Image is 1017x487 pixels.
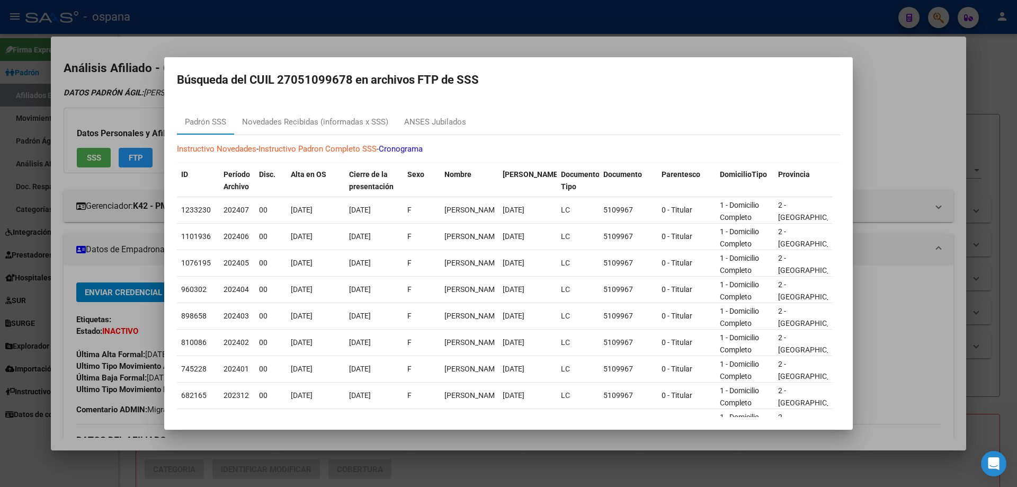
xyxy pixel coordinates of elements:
span: 2 - [GEOGRAPHIC_DATA] [778,227,850,248]
div: Open Intercom Messenger [981,451,1006,476]
span: 682165 [181,391,207,400]
span: 1 - Domicilio Completo [720,307,759,327]
datatable-header-cell: Nombre [440,163,498,198]
span: 202402 [224,338,249,347]
span: [PERSON_NAME]. [503,170,562,179]
span: 202401 [224,365,249,373]
span: [DATE] [349,285,371,294]
h2: Búsqueda del CUIL 27051099678 en archivos FTP de SSS [177,70,840,90]
span: Alta en OS [291,170,326,179]
span: 1 - Domicilio Completo [720,280,759,301]
span: Sexo [407,170,424,179]
span: 1 - Domicilio Completo [720,360,759,380]
div: 5109967 [603,363,653,375]
span: 1101936 [181,232,211,241]
span: F [407,391,412,400]
div: 00 [259,310,282,322]
datatable-header-cell: Alta en OS [287,163,345,198]
a: Instructivo Padron Completo SSS [258,144,377,154]
div: LC [561,284,595,296]
span: 1233230 [181,206,211,214]
span: 202405 [224,259,249,267]
span: [DATE] [291,206,313,214]
span: 2 - [GEOGRAPHIC_DATA] [778,201,850,222]
div: 00 [259,416,282,428]
span: 1 - Domicilio Completo [720,386,759,407]
span: 0 - Titular [662,312,692,320]
span: F [407,338,412,347]
span: 0 - Titular [662,206,692,214]
div: LC [561,337,595,349]
div: LC [561,416,595,428]
span: 0 - Titular [662,338,692,347]
span: [DATE] [349,391,371,400]
span: [DATE] [291,259,313,267]
datatable-header-cell: ID [177,163,219,198]
span: 0 - Titular [662,285,692,294]
span: 1 - Domicilio Completo [720,227,759,248]
span: F [407,232,412,241]
div: 00 [259,284,282,296]
div: 5109967 [603,204,653,216]
span: MORENO MARIA ESTER [444,391,501,400]
span: 1 - Domicilio Completo [720,254,759,275]
span: [DATE] [503,391,524,400]
span: Cierre de la presentación [349,170,394,191]
div: LC [561,204,595,216]
span: [DATE] [291,338,313,347]
div: 5109967 [603,389,653,402]
span: Documento [603,170,642,179]
datatable-header-cell: Cierre de la presentación [345,163,403,198]
span: 745228 [181,365,207,373]
span: [DATE] [349,259,371,267]
span: 898658 [181,312,207,320]
span: [DATE] [349,338,371,347]
datatable-header-cell: Parentesco [657,163,716,198]
span: 2 - [GEOGRAPHIC_DATA] [778,307,850,327]
span: MORENO MARIA ESTER [444,365,501,373]
span: [DATE] [503,312,524,320]
div: LC [561,363,595,375]
span: MORENO MARIA ESTER [444,338,501,347]
span: MORENO MARIA ESTER [444,206,501,214]
span: [DATE] [349,365,371,373]
span: 0 - Titular [662,391,692,400]
span: Nombre [444,170,471,179]
div: Padrón SSS [185,116,226,128]
div: 00 [259,337,282,349]
span: Parentesco [662,170,700,179]
span: 0 - Titular [662,232,692,241]
span: DomicilioTipo [720,170,767,179]
p: - - [177,143,840,155]
span: Período Archivo [224,170,250,191]
div: LC [561,389,595,402]
span: [DATE] [503,259,524,267]
span: [DATE] [291,365,313,373]
div: Novedades Recibidas (informadas x SSS) [242,116,388,128]
datatable-header-cell: Período Archivo [219,163,255,198]
span: 202406 [224,232,249,241]
span: Disc. [259,170,275,179]
span: F [407,312,412,320]
datatable-header-cell: DomicilioTipo [716,163,774,198]
span: [DATE] [503,285,524,294]
span: 202404 [224,285,249,294]
span: 202312 [224,391,249,400]
span: [DATE] [349,232,371,241]
span: Documento Tipo [561,170,600,191]
span: 2 - [GEOGRAPHIC_DATA] [778,360,850,380]
div: 5109967 [603,416,653,428]
datatable-header-cell: Provincia [774,163,832,198]
span: [DATE] [291,232,313,241]
span: 2 - [GEOGRAPHIC_DATA] [778,386,850,407]
span: [DATE] [503,338,524,347]
span: 960302 [181,285,207,294]
div: 5109967 [603,231,653,243]
span: [DATE] [503,232,524,241]
div: 00 [259,257,282,269]
span: 2 - [GEOGRAPHIC_DATA] [778,254,850,275]
span: [DATE] [349,312,371,320]
div: 5109967 [603,284,653,296]
span: [DATE] [291,391,313,400]
a: Cronograma [379,144,423,154]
